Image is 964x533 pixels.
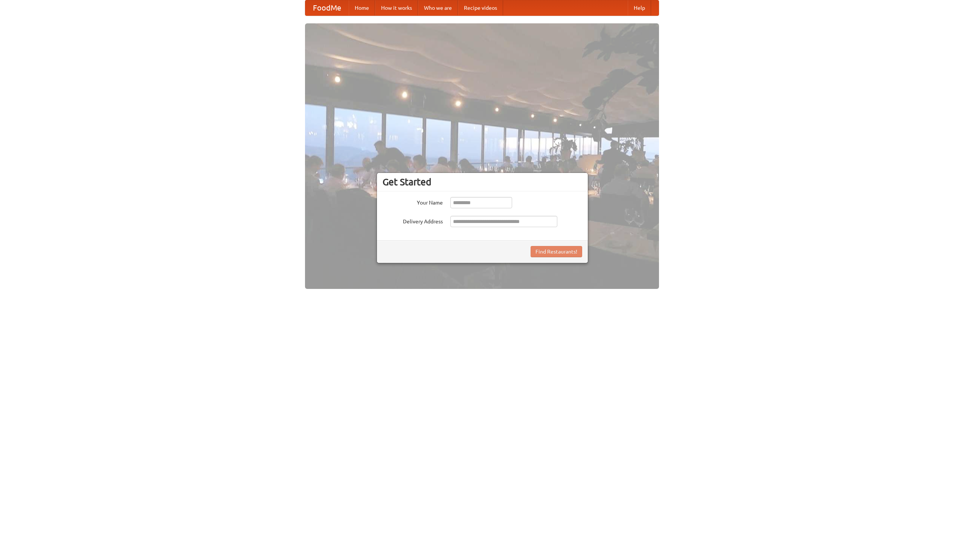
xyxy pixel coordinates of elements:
a: Recipe videos [458,0,503,15]
a: FoodMe [305,0,349,15]
a: How it works [375,0,418,15]
label: Your Name [383,197,443,206]
h3: Get Started [383,176,582,188]
a: Home [349,0,375,15]
a: Help [628,0,651,15]
a: Who we are [418,0,458,15]
label: Delivery Address [383,216,443,225]
button: Find Restaurants! [531,246,582,257]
